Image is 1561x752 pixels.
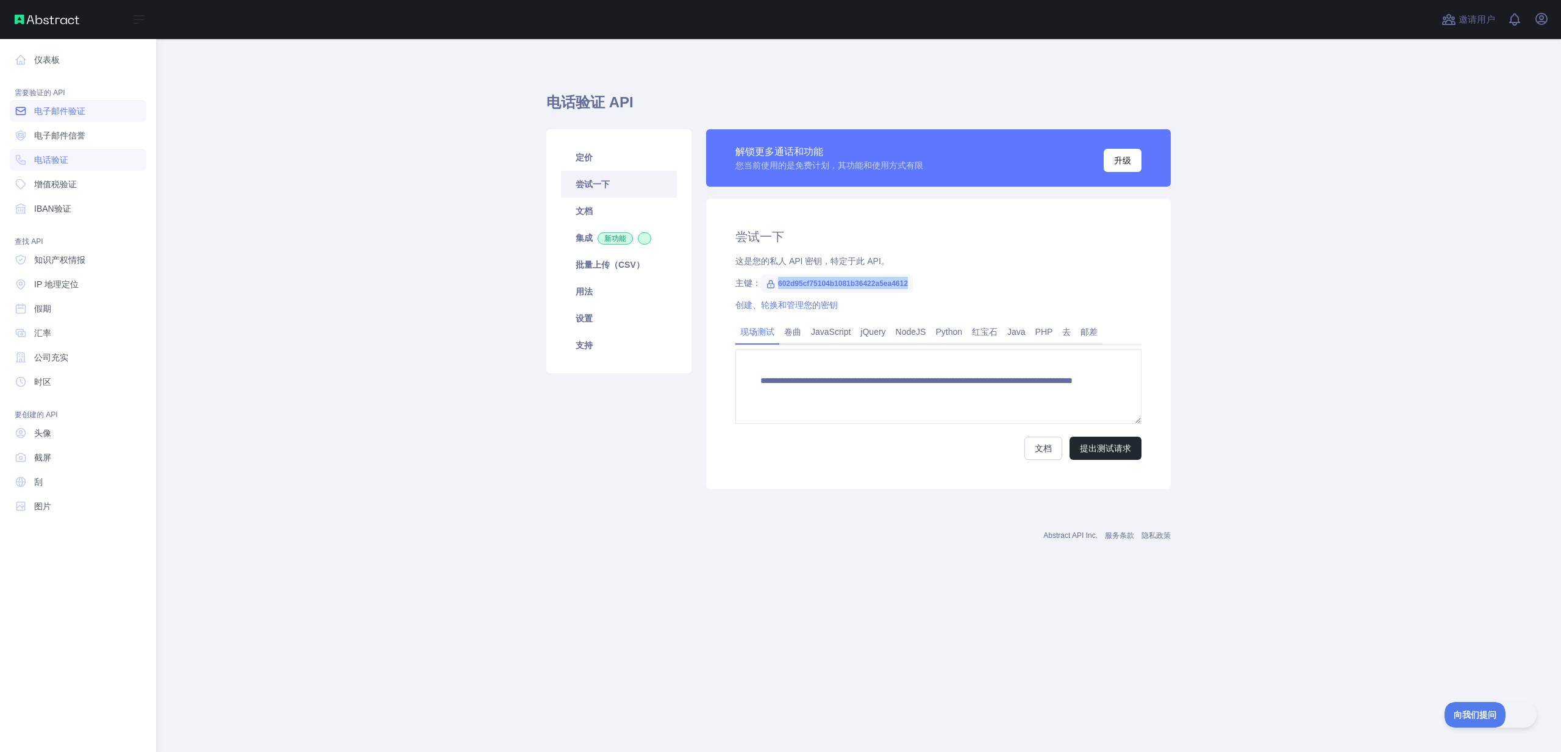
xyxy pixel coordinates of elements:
[10,124,146,146] a: 电子邮件信誉
[34,477,43,487] font: 刮
[576,340,593,350] font: 支持
[735,256,890,266] font: 这是您的私人 API 密钥，特定于此 API。
[10,346,146,368] a: 公司充实
[15,410,58,419] font: 要创建的 API
[34,304,51,313] font: 假期
[784,327,801,337] font: 卷曲
[34,255,85,265] font: 知识产权情报
[15,88,65,97] font: 需要验证的 API
[735,160,923,170] font: 您当前使用的是免费计划，其功能和使用方式有限
[34,353,68,362] font: 公司充实
[561,171,677,198] a: 尝试一下
[34,328,51,338] font: 汇率
[1141,531,1171,540] a: 隐私政策
[576,179,610,189] font: 尝试一下
[576,152,593,162] font: 定价
[1062,327,1071,337] font: 去
[10,495,146,517] a: 图片
[34,501,51,511] font: 图片
[1024,437,1062,460] a: 文档
[15,237,43,246] font: 查找 API
[10,446,146,468] a: 截屏
[10,198,146,220] a: IBAN验证
[10,249,146,271] a: 知识产权情报
[896,327,926,337] font: NodeJS
[1081,327,1098,337] font: 邮差
[10,422,146,444] a: 头像
[34,131,85,140] font: 电子邮件信誉
[1043,531,1098,540] a: Abstract API Inc.
[972,327,998,337] font: 红宝石
[576,313,593,323] font: 设置
[576,206,593,216] font: 文档
[561,224,677,251] a: 集成新功能
[561,251,677,278] a: 批量上传（CSV）
[1007,327,1026,337] font: Java
[561,332,677,359] a: 支持
[34,279,79,289] font: IP 地理定位
[576,260,645,270] font: 批量上传（CSV）
[10,100,146,122] a: 电子邮件验证
[1459,14,1495,24] font: 邀请用户
[604,234,626,243] font: 新功能
[778,279,908,288] font: 602d95cf75104b1081b36422a5ea4612
[10,471,146,493] a: 刮
[10,173,146,195] a: 增值税验证
[735,146,823,157] font: 解锁更多通话和功能
[735,230,784,243] font: 尝试一下
[1035,327,1053,337] font: PHP
[935,327,962,337] font: Python
[576,287,593,296] font: 用法
[1445,702,1537,728] iframe: 切换客户支持
[811,327,851,337] font: JavaScript
[546,94,634,110] font: 电话验证 API
[561,278,677,305] a: 用法
[34,179,77,189] font: 增值税验证
[1439,10,1498,29] button: 邀请用户
[34,453,51,462] font: 截屏
[860,327,885,337] font: jQuery
[1035,443,1052,453] font: 文档
[34,204,71,213] font: IBAN验证
[10,149,146,171] a: 电话验证
[34,155,68,165] font: 电话验证
[15,15,79,24] img: 抽象 API
[10,273,146,295] a: IP 地理定位
[34,428,51,438] font: 头像
[1114,156,1131,165] font: 升级
[576,233,593,243] font: 集成
[10,371,146,393] a: 时区
[1105,531,1134,540] a: 服务条款
[561,305,677,332] a: 设置
[10,322,146,344] a: 汇率
[1080,443,1131,453] font: 提出测试请求
[561,198,677,224] a: 文档
[34,55,60,65] font: 仪表板
[735,300,838,310] a: 创建、轮换和管理您的密钥
[561,144,677,171] a: 定价
[735,278,761,288] font: 主键：
[34,106,85,116] font: 电子邮件验证
[1070,437,1141,460] button: 提出测试请求
[1104,149,1141,172] button: 升级
[740,327,774,337] font: 现场测试
[10,298,146,320] a: 假期
[10,49,146,71] a: 仪表板
[34,377,51,387] font: 时区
